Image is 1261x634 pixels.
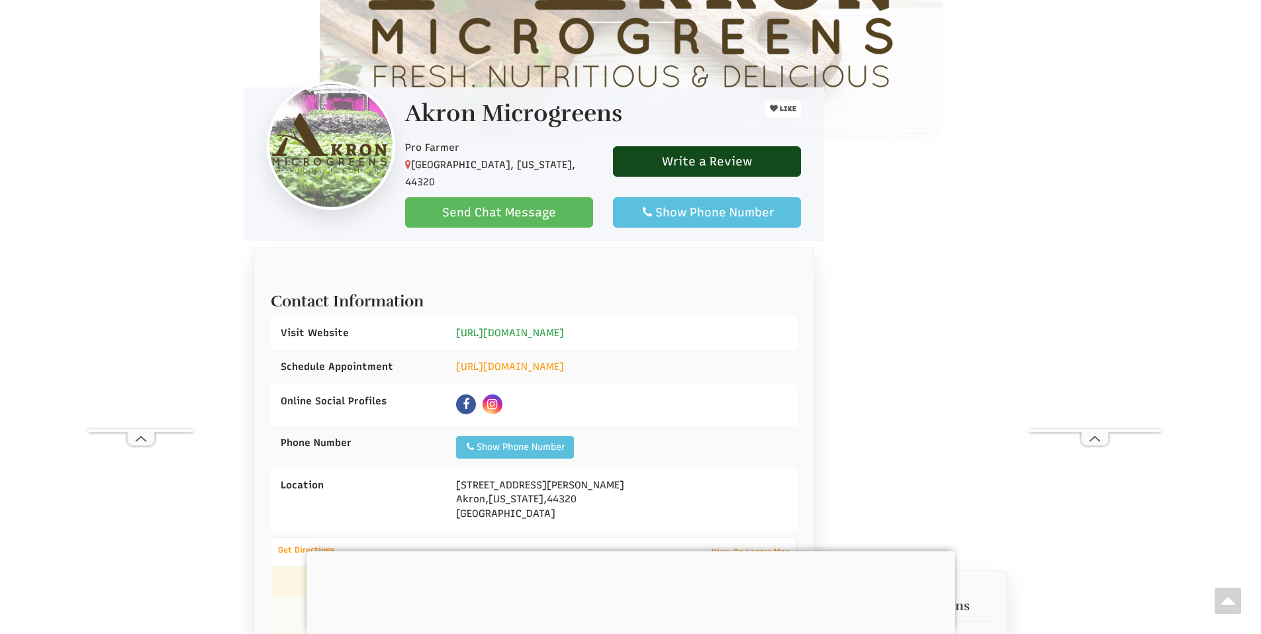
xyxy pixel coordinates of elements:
[405,142,459,154] span: Pro Farmer
[271,286,798,310] h2: Contact Information
[613,146,801,177] a: Write a Review
[778,105,796,113] span: LIKE
[271,385,446,418] div: Online Social Profiles
[271,469,446,502] div: Location
[456,493,485,505] span: Akron
[88,32,194,429] iframe: Advertisement
[456,327,564,339] a: [URL][DOMAIN_NAME]
[456,361,564,373] a: [URL][DOMAIN_NAME]
[765,101,801,117] button: LIKE
[405,197,593,228] a: Send Chat Message
[405,159,575,188] span: [GEOGRAPHIC_DATA], [US_STATE], 44320
[306,551,955,631] iframe: Advertisement
[624,204,790,220] div: Show Phone Number
[271,316,446,350] div: Visit Website
[456,394,476,414] a: Facebook Click
[465,441,565,454] div: Show Phone Number
[1029,32,1161,429] iframe: Advertisement
[446,469,797,531] div: , , [GEOGRAPHIC_DATA]
[483,394,502,414] a: Instagram Click
[456,479,624,491] span: [STREET_ADDRESS][PERSON_NAME]
[705,543,796,561] a: View On Larger Map
[834,167,1008,564] iframe: Advertisement
[271,542,342,558] a: Get Directions
[271,350,446,384] div: Schedule Appointment
[267,81,395,210] img: Contact Akron Microgreens
[405,101,622,127] h1: Akron Microgreens
[489,493,543,505] span: [US_STATE]
[547,493,577,505] span: 44320
[271,426,446,460] div: Phone Number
